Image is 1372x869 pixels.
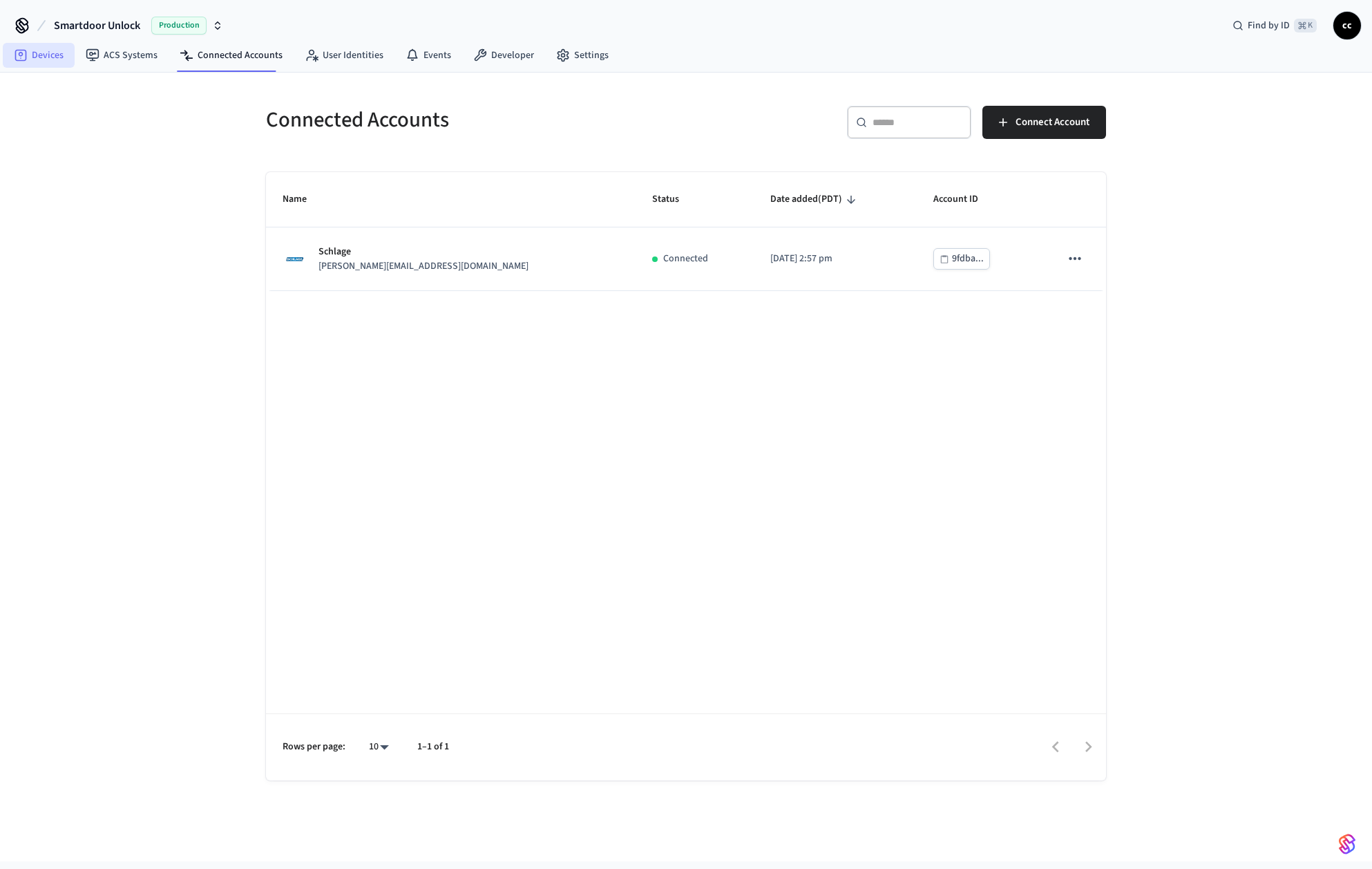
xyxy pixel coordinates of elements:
div: Find by ID⌘ K [1221,13,1328,38]
span: Status [652,189,697,210]
a: Settings [545,43,620,68]
span: Smartdoor Unlock [54,17,140,34]
span: Production [151,17,207,35]
span: Date added(PDT) [770,189,860,210]
button: 9fdba... [933,248,990,270]
table: sticky table [266,172,1106,291]
a: Connected Accounts [169,43,294,68]
div: 10 [362,737,395,757]
span: ⌘ K [1294,19,1317,32]
a: Events [394,43,462,68]
p: Rows per page: [283,740,345,754]
button: Connect Account [982,106,1106,139]
img: SeamLogoGradient.69752ec5.svg [1339,833,1355,855]
p: [PERSON_NAME][EMAIL_ADDRESS][DOMAIN_NAME] [318,259,528,274]
p: 1–1 of 1 [417,740,449,754]
h5: Connected Accounts [266,106,678,134]
p: [DATE] 2:57 pm [770,252,900,266]
button: cc [1333,12,1361,39]
p: Connected [663,252,708,266]
a: Developer [462,43,545,68]
a: ACS Systems [75,43,169,68]
span: Name [283,189,325,210]
span: Find by ID [1248,19,1290,32]
span: Account ID [933,189,996,210]
span: Connect Account [1016,113,1089,131]
a: Devices [3,43,75,68]
img: Schlage Logo, Square [283,247,307,272]
p: Schlage [318,245,528,259]
div: 9fdba... [952,250,984,268]
a: User Identities [294,43,394,68]
span: cc [1335,13,1360,38]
